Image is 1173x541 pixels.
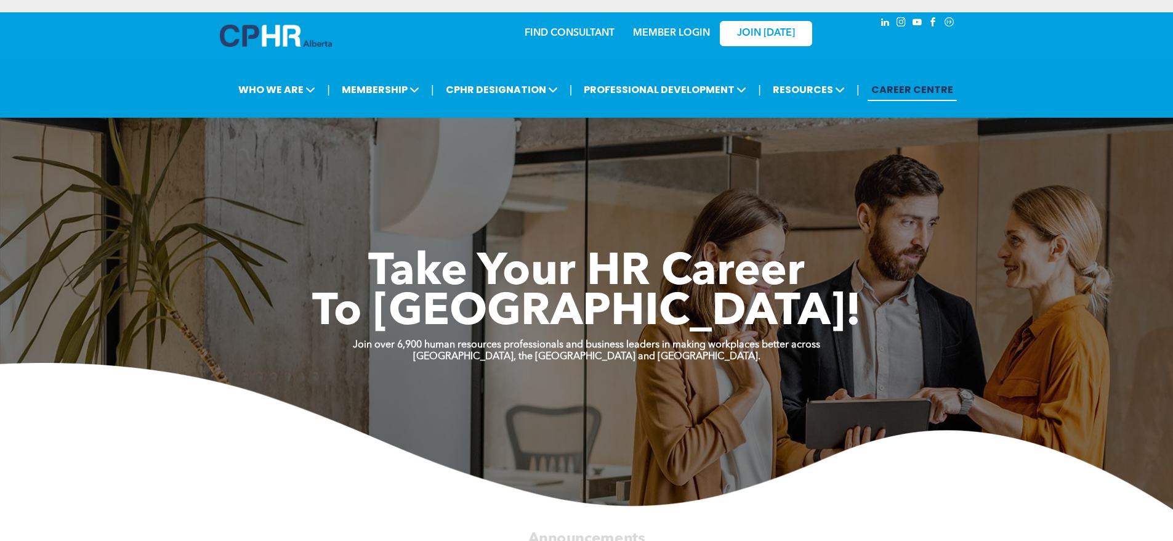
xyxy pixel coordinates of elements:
li: | [570,77,573,102]
a: JOIN [DATE] [720,21,812,46]
a: MEMBER LOGIN [633,28,710,38]
strong: Join over 6,900 human resources professionals and business leaders in making workplaces better ac... [353,340,820,350]
a: linkedin [879,15,892,32]
a: CAREER CENTRE [868,78,957,101]
span: WHO WE ARE [235,78,319,101]
li: | [431,77,434,102]
img: A blue and white logo for cp alberta [220,25,332,47]
a: FIND CONSULTANT [525,28,615,38]
a: instagram [895,15,908,32]
a: youtube [911,15,924,32]
li: | [857,77,860,102]
li: | [327,77,330,102]
span: JOIN [DATE] [737,28,795,39]
a: Social network [943,15,956,32]
span: MEMBERSHIP [338,78,423,101]
a: facebook [927,15,940,32]
span: PROFESSIONAL DEVELOPMENT [580,78,750,101]
span: RESOURCES [769,78,849,101]
span: CPHR DESIGNATION [442,78,562,101]
span: Take Your HR Career [368,251,805,295]
li: | [758,77,761,102]
strong: [GEOGRAPHIC_DATA], the [GEOGRAPHIC_DATA] and [GEOGRAPHIC_DATA]. [413,352,760,362]
span: To [GEOGRAPHIC_DATA]! [312,291,861,335]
